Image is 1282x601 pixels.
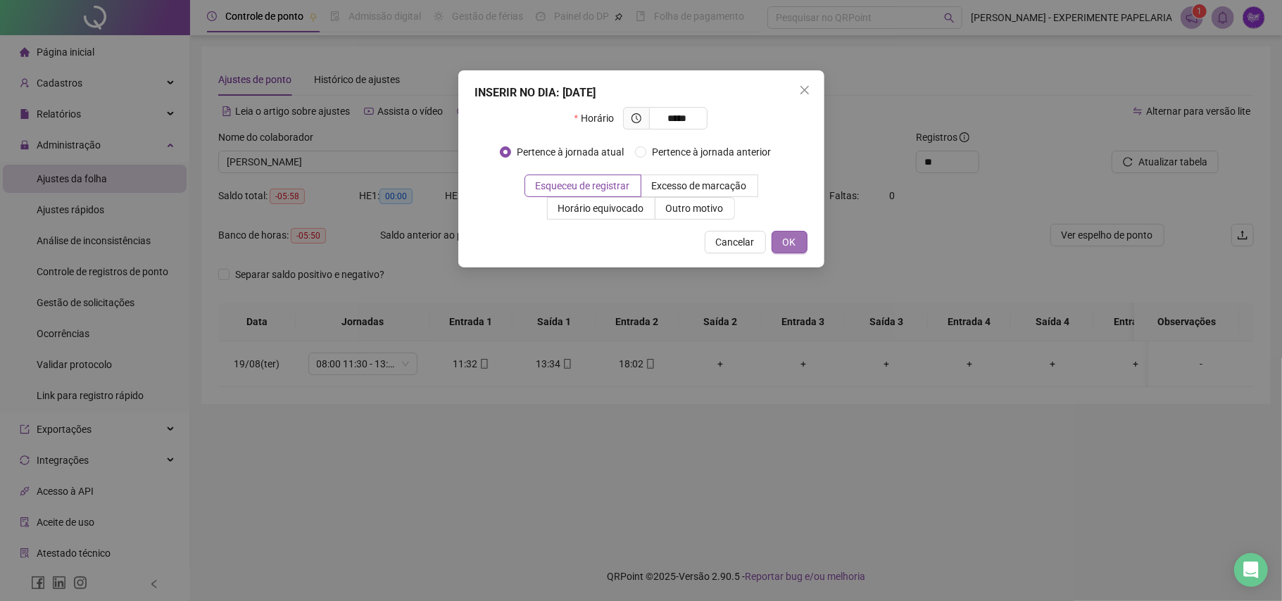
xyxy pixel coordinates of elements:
span: clock-circle [631,113,641,123]
span: OK [783,234,796,250]
span: Esqueceu de registrar [536,180,630,191]
span: Pertence à jornada atual [511,144,629,160]
label: Horário [574,107,623,129]
span: Outro motivo [666,203,724,214]
div: INSERIR NO DIA : [DATE] [475,84,807,101]
span: Horário equivocado [558,203,644,214]
span: Pertence à jornada anterior [646,144,777,160]
span: Cancelar [716,234,755,250]
button: Cancelar [705,231,766,253]
button: OK [772,231,807,253]
span: Excesso de marcação [652,180,747,191]
span: close [799,84,810,96]
div: Open Intercom Messenger [1234,553,1268,587]
button: Close [793,79,816,101]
